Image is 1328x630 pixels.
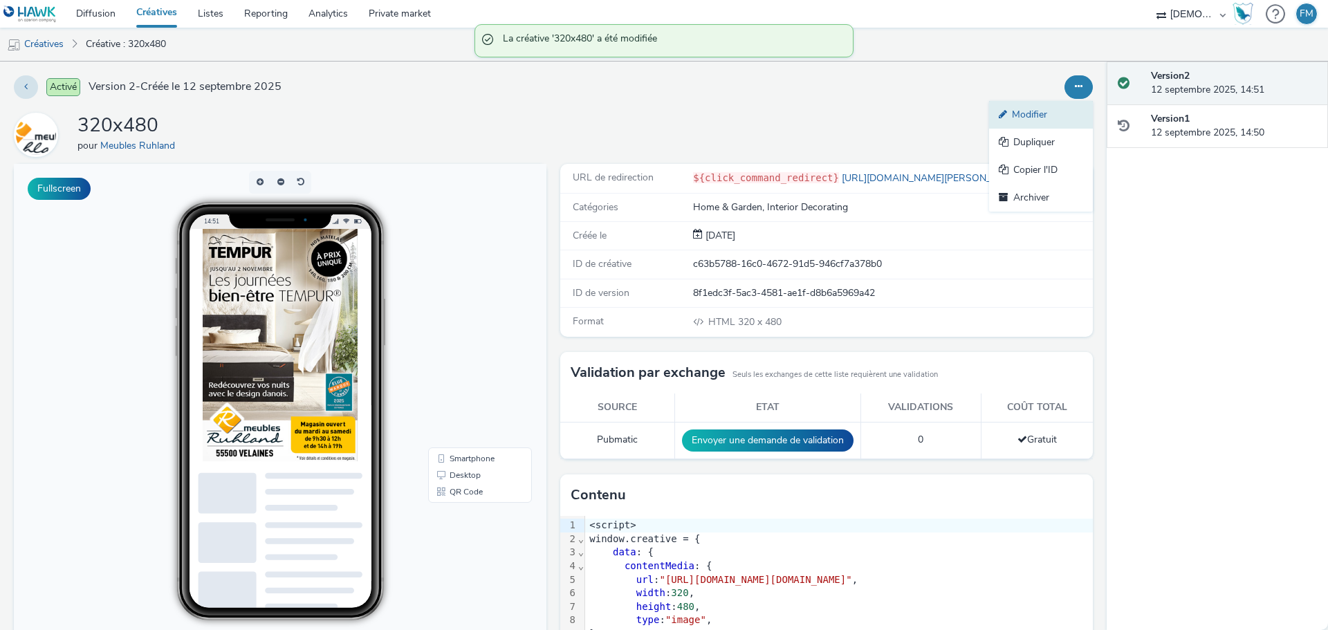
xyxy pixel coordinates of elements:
div: c63b5788-16c0-4672-91d5-946cf7a378b0 [693,257,1091,271]
th: Etat [674,393,860,422]
span: 320 x 480 [707,315,782,328]
span: Desktop [436,307,467,315]
div: : , [585,613,1093,627]
small: Seuls les exchanges de cette liste requièrent une validation [732,369,938,380]
strong: Version 2 [1151,69,1190,82]
div: 1 [560,519,578,532]
div: 4 [560,559,578,573]
a: Modifier [989,101,1093,129]
img: mobile [7,38,21,52]
a: Créative : 320x480 [79,28,173,61]
a: Copier l'ID [989,156,1093,184]
div: 8 [560,613,578,627]
span: 320 [671,587,688,598]
div: 8f1edc3f-5ac3-4581-ae1f-d8b6a5969a42 [693,286,1091,300]
span: HTML [708,315,738,328]
div: 2 [560,532,578,546]
span: width [636,587,665,598]
span: height [636,601,672,612]
div: 3 [560,546,578,559]
span: contentMedia [625,560,694,571]
h3: Contenu [571,485,626,506]
div: : , [585,573,1093,587]
img: undefined Logo [3,6,57,23]
img: Meubles Ruhland [16,115,56,155]
div: : , [585,600,1093,614]
li: QR Code [417,319,515,336]
span: [DATE] [703,229,735,242]
span: ID de version [573,286,629,299]
img: Hawk Academy [1233,3,1253,25]
span: "[URL][DOMAIN_NAME][DOMAIN_NAME]" [659,574,851,585]
div: : { [585,546,1093,559]
a: Meubles Ruhland [100,139,181,152]
span: Créée le [573,229,607,242]
span: URL de redirection [573,171,654,184]
a: Meubles Ruhland [14,128,64,141]
span: QR Code [436,324,469,332]
span: pour [77,139,100,152]
a: Dupliquer [989,129,1093,156]
span: "image" [665,614,706,625]
a: [URL][DOMAIN_NAME][PERSON_NAME] [839,172,1027,185]
span: Smartphone [436,290,481,299]
h1: 320x480 [77,113,181,139]
span: Format [573,315,604,328]
div: Création 12 septembre 2025, 14:50 [703,229,735,243]
td: Pubmatic [560,422,674,458]
div: : { [585,559,1093,573]
span: ID de créative [573,257,631,270]
a: Hawk Academy [1233,3,1259,25]
div: 7 [560,600,578,614]
div: Home & Garden, Interior Decorating [693,201,1091,214]
span: La créative '320x480' a été modifiée [503,32,839,50]
div: 12 septembre 2025, 14:50 [1151,112,1317,140]
th: Coût total [981,393,1093,422]
li: Smartphone [417,286,515,303]
span: Gratuit [1017,433,1057,446]
a: Archiver [989,184,1093,212]
div: : , [585,586,1093,600]
button: Fullscreen [28,178,91,200]
button: Envoyer une demande de validation [682,429,854,452]
code: ${click_command_redirect} [693,172,839,183]
span: url [636,574,654,585]
th: Validations [860,393,981,422]
th: Source [560,393,674,422]
h3: Validation par exchange [571,362,726,383]
div: 6 [560,586,578,600]
strong: Version 1 [1151,112,1190,125]
span: data [613,546,636,557]
li: Desktop [417,303,515,319]
span: 14:51 [190,53,205,61]
div: <script> [585,519,1093,532]
span: Fold line [578,533,584,544]
span: Version 2 - Créée le 12 septembre 2025 [89,79,282,95]
span: Fold line [578,560,584,571]
span: 480 [677,601,694,612]
span: Fold line [578,546,584,557]
span: Activé [46,78,80,96]
span: 0 [918,433,923,446]
span: Catégories [573,201,618,214]
div: FM [1300,3,1313,24]
div: 5 [560,573,578,587]
div: 12 septembre 2025, 14:51 [1151,69,1317,98]
span: type [636,614,660,625]
div: window.creative = { [585,532,1093,546]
